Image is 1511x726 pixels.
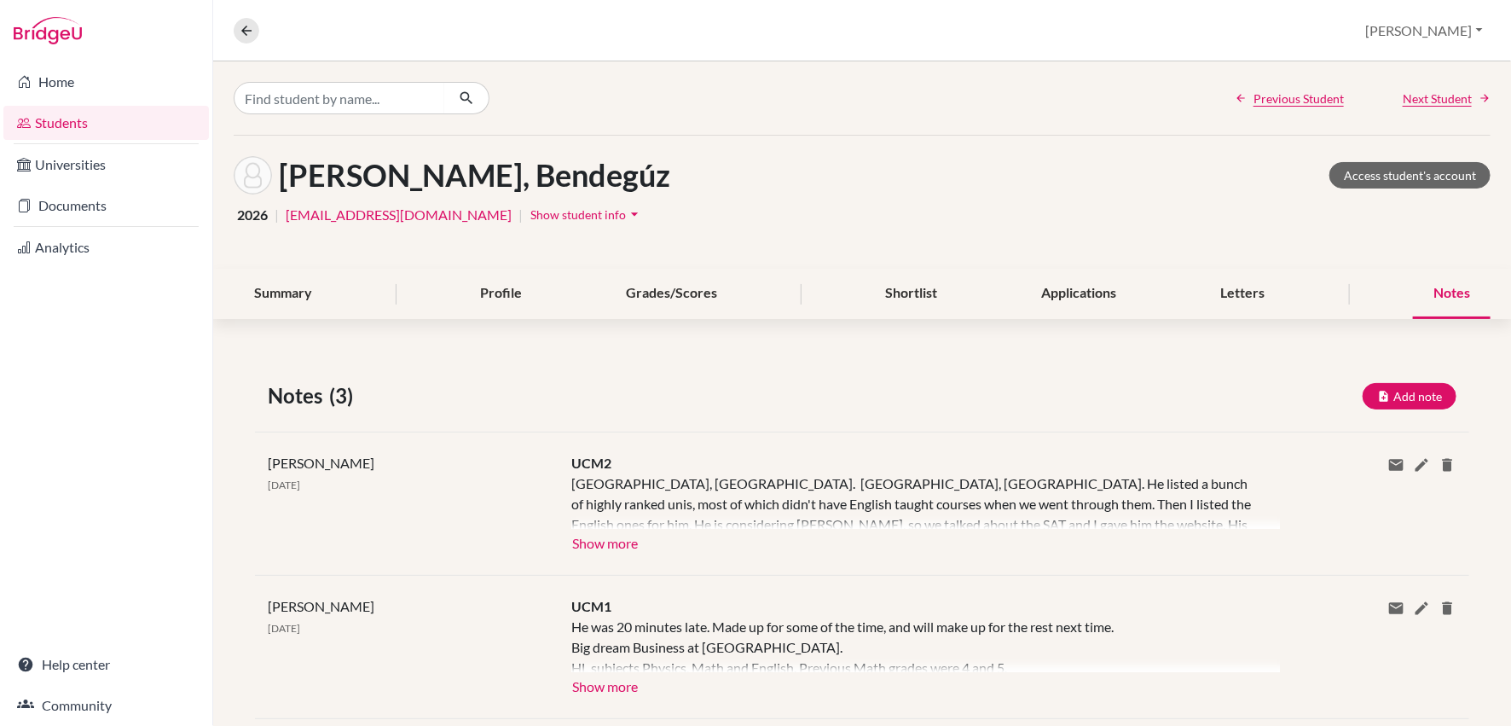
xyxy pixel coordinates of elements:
a: Access student's account [1329,162,1491,189]
div: Shortlist [865,269,958,319]
img: Bridge-U [14,17,82,44]
span: (3) [329,380,360,411]
h1: [PERSON_NAME], Bendegúz [279,157,670,194]
span: UCM2 [571,455,611,471]
div: Profile [460,269,542,319]
div: He was 20 minutes late. Made up for some of the time, and will make up for the rest next time. Bi... [571,617,1254,672]
span: 2026 [237,205,268,225]
a: Analytics [3,230,209,264]
a: Students [3,106,209,140]
button: Show student infoarrow_drop_down [530,201,644,228]
a: Previous Student [1235,90,1344,107]
span: [PERSON_NAME] [268,455,374,471]
span: [PERSON_NAME] [268,598,374,614]
button: Add note [1363,383,1456,409]
button: Show more [571,672,639,698]
a: Help center [3,648,209,682]
a: Home [3,65,209,99]
span: Previous Student [1253,90,1344,107]
span: [DATE] [268,479,300,491]
div: Applications [1022,269,1138,319]
button: [PERSON_NAME] [1358,15,1491,47]
a: Community [3,688,209,723]
span: | [275,205,279,225]
a: Next Student [1403,90,1491,107]
div: [GEOGRAPHIC_DATA], [GEOGRAPHIC_DATA]. [GEOGRAPHIC_DATA], [GEOGRAPHIC_DATA]. He listed a bunch of ... [571,473,1254,529]
a: Documents [3,189,209,223]
span: UCM1 [571,598,611,614]
a: [EMAIL_ADDRESS][DOMAIN_NAME] [286,205,512,225]
div: Grades/Scores [605,269,738,319]
a: Universities [3,148,209,182]
div: Letters [1201,269,1286,319]
span: [DATE] [268,622,300,635]
button: Show more [571,529,639,555]
input: Find student by name... [234,82,445,114]
span: Show student info [530,207,626,222]
span: Next Student [1403,90,1472,107]
span: | [518,205,523,225]
div: Summary [234,269,333,319]
div: Notes [1413,269,1491,319]
img: Bendegúz Matányi's avatar [234,156,272,195]
i: arrow_drop_down [626,206,643,223]
span: Notes [268,380,329,411]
